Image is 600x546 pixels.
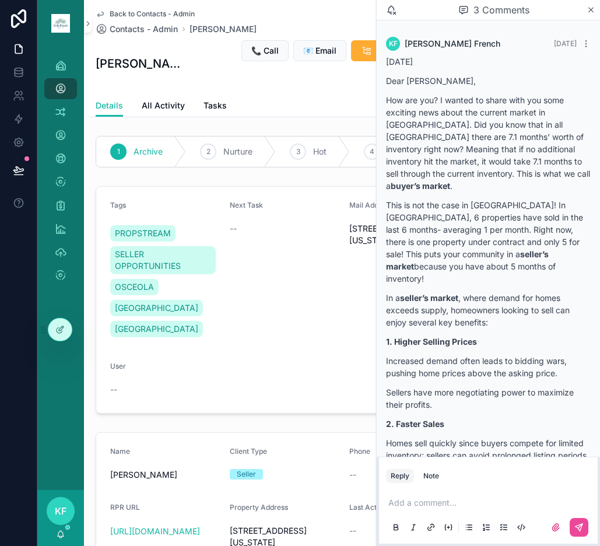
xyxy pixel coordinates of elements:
[110,300,203,316] a: [GEOGRAPHIC_DATA]
[386,292,591,328] p: In a , where demand for homes exceeds supply, homeowners looking to sell can enjoy several key be...
[37,47,84,301] div: scrollable content
[386,419,444,429] strong: 2. Faster Sales
[349,469,356,481] span: --
[96,23,178,35] a: Contacts - Admin
[96,100,123,111] span: Details
[51,14,70,33] img: App logo
[386,75,591,87] p: Dear [PERSON_NAME],
[400,293,458,303] strong: seller’s market
[117,147,120,156] span: 1
[110,384,117,395] span: --
[423,471,439,481] div: Note
[391,181,450,191] strong: buyer’s market
[203,100,227,111] span: Tasks
[115,281,154,293] span: OSCEOLA
[110,9,195,19] span: Back to Contacts - Admin
[386,337,477,346] strong: 1. Higher Selling Prices
[237,469,256,480] div: Seller
[55,504,66,518] span: KF
[115,228,171,239] span: PROPSTREAM
[110,321,203,337] a: [GEOGRAPHIC_DATA]
[386,437,591,474] p: Homes sell quickly since buyers compete for limited inventory; sellers can avoid prolonged listin...
[370,147,374,156] span: 4
[386,55,591,68] p: [DATE]
[389,39,398,48] span: KF
[386,199,591,285] p: This is not the case in [GEOGRAPHIC_DATA]! In [GEOGRAPHIC_DATA], 6 properties have sold in the la...
[473,3,529,17] span: 3 Comments
[115,302,198,314] span: [GEOGRAPHIC_DATA]
[230,447,267,456] span: Client Type
[110,246,216,274] a: SELLER OPPORTUNITIES
[110,23,178,35] span: Contacts - Admin
[230,503,288,512] span: Property Address
[405,38,500,50] span: [PERSON_NAME] French
[349,223,459,246] span: [STREET_ADDRESS][US_STATE]
[349,503,391,512] span: Last Activity
[134,146,163,157] span: Archive
[351,40,441,61] button: Set Next Task
[386,469,414,483] button: Reply
[303,45,336,57] span: 📧 Email
[313,146,327,157] span: Hot
[251,45,279,57] span: 📞 Call
[230,201,263,209] span: Next Task
[110,469,220,481] span: [PERSON_NAME]
[386,94,591,192] p: How are you? I wanted to share with you some exciting news about the current market in [GEOGRAPHI...
[96,95,123,117] a: Details
[190,23,257,35] a: [PERSON_NAME]
[110,526,200,536] a: [URL][DOMAIN_NAME]
[230,223,237,235] span: --
[142,100,185,111] span: All Activity
[349,525,356,537] span: --
[115,323,198,335] span: [GEOGRAPHIC_DATA]
[349,447,370,456] span: Phone
[110,279,159,295] a: OSCEOLA
[115,249,211,272] span: SELLER OPPORTUNITIES
[142,95,185,118] a: All Activity
[110,201,126,209] span: Tags
[96,55,189,72] h1: [PERSON_NAME]
[349,201,392,209] span: Mail Address
[110,447,130,456] span: Name
[386,355,591,379] p: Increased demand often leads to bidding wars, pushing home prices above the asking price.
[223,146,252,157] span: Nurture
[293,40,346,61] button: 📧 Email
[96,9,195,19] a: Back to Contacts - Admin
[241,40,289,61] button: 📞 Call
[419,469,444,483] button: Note
[110,503,140,512] span: RPR URL
[203,95,227,118] a: Tasks
[386,386,591,411] p: Sellers have more negotiating power to maximize their profits.
[110,225,176,242] a: PROPSTREAM
[206,147,210,156] span: 2
[296,147,300,156] span: 3
[554,39,577,48] span: [DATE]
[110,362,126,370] span: User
